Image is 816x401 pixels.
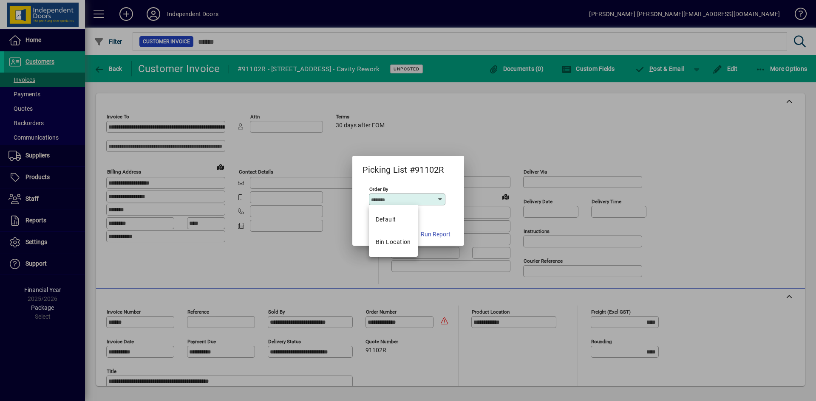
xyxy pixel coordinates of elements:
[369,231,418,253] mat-option: Bin Location
[376,238,411,247] div: Bin Location
[421,230,450,239] span: Run Report
[352,156,454,177] h2: Picking List #91102R
[417,227,454,242] button: Run Report
[376,215,396,224] span: Default
[369,186,388,192] mat-label: Order By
